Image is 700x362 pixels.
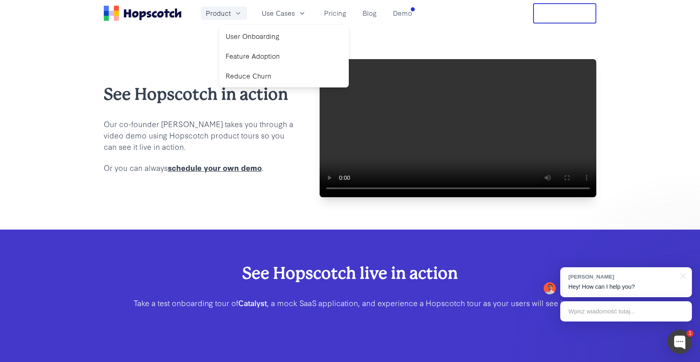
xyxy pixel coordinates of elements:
[168,162,262,173] a: schedule your own demo
[560,301,692,322] div: Wpisz wiadomość tutaj...
[130,297,570,309] p: Take a test onboarding tour of , a mock SaaS application, and experience a Hopscotch tour as your...
[687,330,694,337] div: 1
[104,83,294,105] h2: See Hopscotch in action
[321,6,350,20] a: Pricing
[104,118,294,152] p: Our co-founder [PERSON_NAME] takes you through a video demo using Hopscotch product tours so you ...
[568,273,676,281] div: [PERSON_NAME]
[222,68,346,84] a: Reduce Churn
[544,282,556,294] img: Mark Spera
[104,6,181,21] a: Home
[130,262,570,284] h2: See Hopscotch live in action
[222,28,346,45] a: User Onboarding
[262,8,295,18] span: Use Cases
[390,6,415,20] a: Demo
[222,48,346,64] a: Feature Adoption
[568,283,684,291] p: Hey! How can I help you?
[206,8,231,18] span: Product
[238,297,267,308] b: Catalyst
[257,6,311,20] button: Use Cases
[359,6,380,20] a: Blog
[104,162,294,173] p: Or you can always .
[201,6,247,20] button: Product
[533,3,596,23] button: Free Trial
